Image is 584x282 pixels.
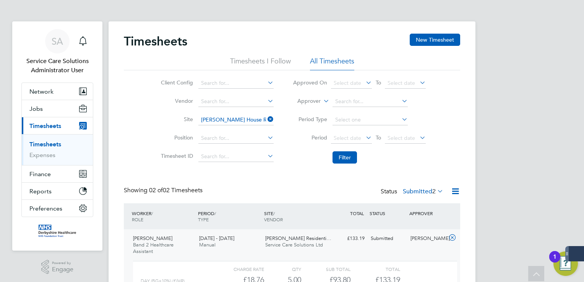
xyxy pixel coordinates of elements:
button: Timesheets [22,117,93,134]
span: 2 [432,188,436,195]
div: Status [381,186,445,197]
label: Client Config [159,79,193,86]
label: Vendor [159,97,193,104]
div: Submitted [368,232,407,245]
div: Sub Total [301,264,350,274]
div: STATUS [368,206,407,220]
span: Service Care Solutions Ltd [265,241,323,248]
button: Reports [22,183,93,199]
span: 02 of [149,186,163,194]
span: VENDOR [264,216,283,222]
span: Timesheets [29,122,61,130]
label: Approved On [293,79,327,86]
span: / [214,210,216,216]
span: To [373,133,383,143]
span: Jobs [29,105,43,112]
span: TYPE [198,216,209,222]
input: Search for... [198,78,274,89]
input: Search for... [333,96,408,107]
div: PERIOD [196,206,262,226]
a: SAService Care Solutions Administrator User [21,29,93,75]
label: Site [159,116,193,123]
label: Period Type [293,116,327,123]
a: Powered byEngage [41,260,74,274]
div: QTY [264,264,301,274]
button: New Timesheet [410,34,460,46]
span: / [273,210,275,216]
div: Showing [124,186,204,194]
div: £133.19 [328,232,368,245]
span: Preferences [29,205,62,212]
span: Finance [29,170,51,178]
button: Preferences [22,200,93,217]
div: APPROVER [407,206,447,220]
input: Search for... [198,151,274,162]
div: Charge rate [215,264,264,274]
button: Filter [333,151,357,164]
span: TOTAL [350,210,364,216]
input: Select one [333,115,408,125]
label: Submitted [403,188,443,195]
li: Timesheets I Follow [230,57,291,70]
span: 02 Timesheets [149,186,203,194]
span: Network [29,88,54,95]
span: Select date [334,135,361,141]
h2: Timesheets [124,34,187,49]
span: Select date [388,135,415,141]
button: Network [22,83,93,100]
button: Open Resource Center, 1 new notification [553,251,578,276]
span: Service Care Solutions Administrator User [21,57,93,75]
span: [PERSON_NAME] [133,235,172,241]
div: Total [350,264,400,274]
span: To [373,78,383,88]
img: derbyshire-nhs-logo-retina.png [39,225,76,237]
span: SA [52,36,63,46]
a: Expenses [29,151,55,159]
li: All Timesheets [310,57,354,70]
label: Approver [286,97,321,105]
input: Search for... [198,115,274,125]
button: Jobs [22,100,93,117]
div: [PERSON_NAME] [407,232,447,245]
nav: Main navigation [12,21,102,251]
a: Go to home page [21,225,93,237]
span: / [151,210,153,216]
span: Select date [334,79,361,86]
button: Finance [22,165,93,182]
label: Position [159,134,193,141]
div: Timesheets [22,134,93,165]
span: [PERSON_NAME] Residenti… [265,235,331,241]
span: [DATE] - [DATE] [199,235,234,241]
label: Timesheet ID [159,152,193,159]
span: Powered by [52,260,73,266]
label: Period [293,134,327,141]
div: SITE [262,206,328,226]
div: WORKER [130,206,196,226]
input: Search for... [198,96,274,107]
span: Engage [52,266,73,273]
a: Timesheets [29,141,61,148]
span: Manual [199,241,216,248]
span: Reports [29,188,52,195]
span: Band 2 Healthcare Assistant [133,241,174,254]
span: Select date [388,79,415,86]
input: Search for... [198,133,274,144]
div: 1 [553,257,556,267]
span: ROLE [132,216,143,222]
